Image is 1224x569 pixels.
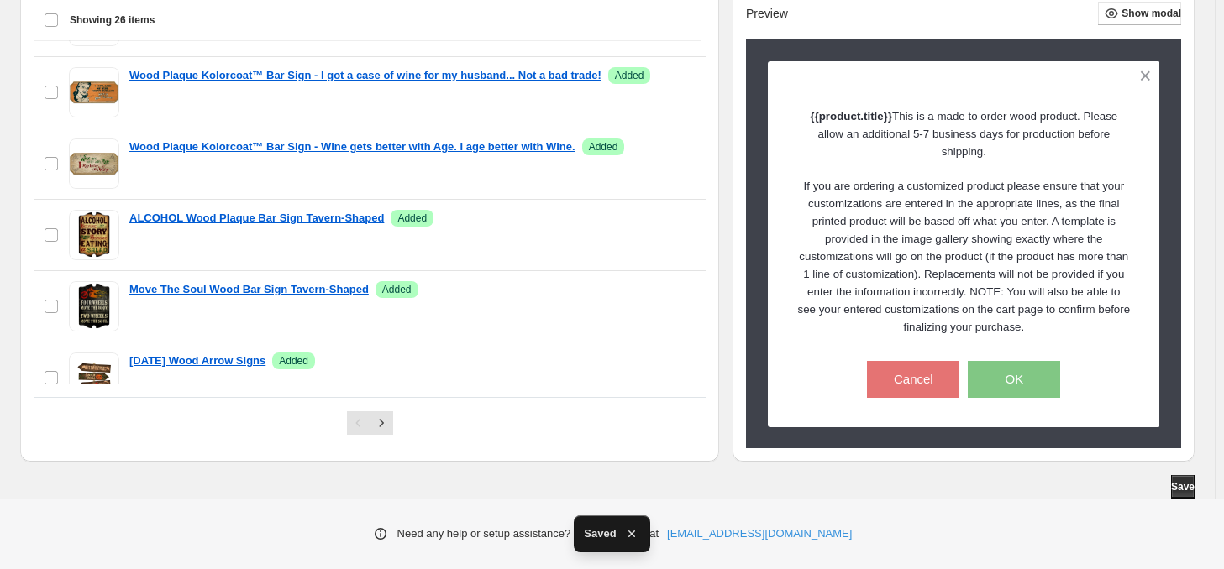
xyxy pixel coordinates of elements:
span: Added [279,354,308,368]
button: Save [1171,475,1195,499]
a: [DATE] Wood Arrow Signs [129,352,265,369]
span: Added [615,69,644,82]
span: Added [397,211,427,225]
a: Wood Plaque Kolorcoat™ Bar Sign - I got a case of wine for my husband... Not a bad trade! [129,67,601,84]
button: OK [968,360,1060,397]
span: Showing 26 items [70,13,155,27]
img: Halloween Wood Arrow Signs [69,352,119,403]
span: This is a made to order wood product. Please allow an additional 5-7 business days for production... [810,109,1117,157]
h2: Preview [746,7,788,21]
a: Wood Plaque Kolorcoat™ Bar Sign - Wine gets better with Age. I age better with Wine. [129,138,575,155]
button: Next [370,411,393,435]
a: [EMAIL_ADDRESS][DOMAIN_NAME] [667,525,852,542]
span: If you are ordering a customized product please ensure that your customizations are entered in th... [798,179,1131,332]
button: Cancel [867,360,959,397]
strong: {{product.title}} [810,109,892,122]
nav: Pagination [347,411,393,435]
span: Added [382,283,412,296]
span: Saved [584,525,616,542]
button: Show modal [1098,2,1181,25]
span: Added [589,140,618,154]
span: Save [1171,480,1195,493]
a: ALCOHOL Wood Plaque Bar Sign Tavern-Shaped [129,210,384,227]
a: Move The Soul Wood Bar Sign Tavern-Shaped [129,281,369,298]
span: Show modal [1122,7,1181,20]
